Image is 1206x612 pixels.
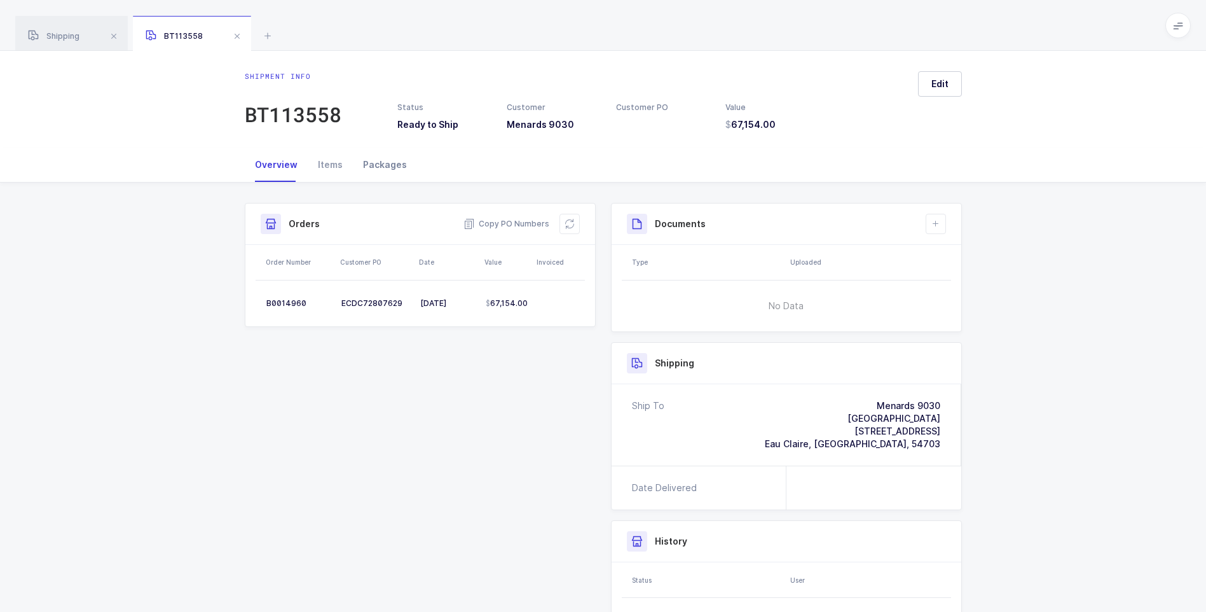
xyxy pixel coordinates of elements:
[397,118,491,131] h3: Ready to Ship
[397,102,491,113] div: Status
[507,118,601,131] h3: Menards 9030
[266,298,331,309] div: B0014960
[28,31,79,41] span: Shipping
[616,102,710,113] div: Customer PO
[308,148,353,182] div: Items
[507,102,601,113] div: Customer
[632,482,702,494] div: Date Delivered
[765,425,940,438] div: [STREET_ADDRESS]
[353,148,417,182] div: Packages
[420,298,476,309] div: [DATE]
[655,218,706,230] h3: Documents
[765,438,940,449] span: Eau Claire, [GEOGRAPHIC_DATA], 54703
[765,400,940,412] div: Menards 9030
[632,257,783,267] div: Type
[486,298,528,309] span: 67,154.00
[146,31,203,41] span: BT113558
[245,148,308,182] div: Overview
[632,400,664,450] div: Ship To
[632,575,783,585] div: Status
[765,412,940,425] div: [GEOGRAPHIC_DATA]
[790,575,947,585] div: User
[340,257,411,267] div: Customer PO
[245,71,341,81] div: Shipment info
[704,287,868,325] span: No Data
[289,218,320,230] h3: Orders
[419,257,477,267] div: Date
[341,298,410,309] div: ECDC72807629
[725,118,776,131] span: 67,154.00
[655,357,694,370] h3: Shipping
[918,71,962,97] button: Edit
[537,257,581,267] div: Invoiced
[655,535,687,548] h3: History
[266,257,332,267] div: Order Number
[931,78,949,90] span: Edit
[484,257,529,267] div: Value
[790,257,947,267] div: Uploaded
[725,102,819,113] div: Value
[463,218,549,230] button: Copy PO Numbers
